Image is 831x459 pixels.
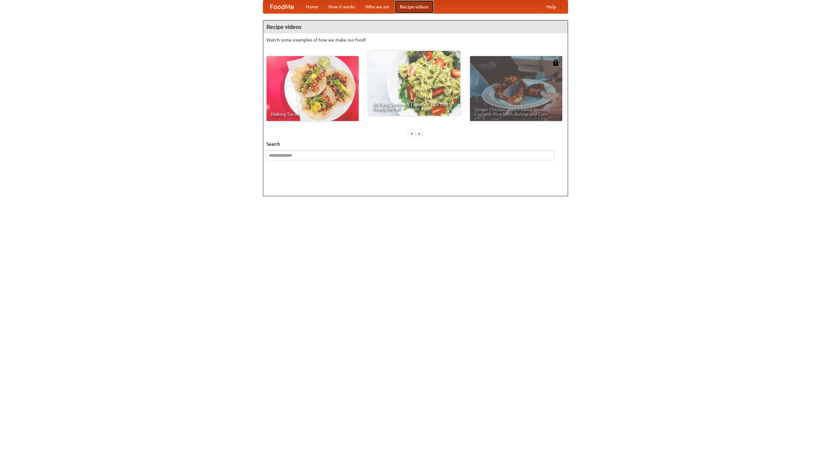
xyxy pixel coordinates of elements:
span: An Easy, Summery Tomato Pasta That's Ready for Fall [373,102,456,111]
a: Help [541,0,561,13]
a: Home [301,0,323,13]
h4: Recipe videos [263,20,568,33]
div: « [409,129,415,138]
img: 483408.png [552,59,559,66]
h5: Search [267,141,564,147]
p: Watch some examples of how we make our food! [267,37,564,43]
div: » [416,129,422,138]
a: FoodMe [263,0,301,13]
span: Making Tacos [271,112,354,116]
a: How it works [323,0,360,13]
a: An Easy, Summery Tomato Pasta That's Ready for Fall [368,51,460,116]
a: Making Tacos [267,56,359,121]
a: Who we are [360,0,395,13]
a: Recipe videos [395,0,434,13]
